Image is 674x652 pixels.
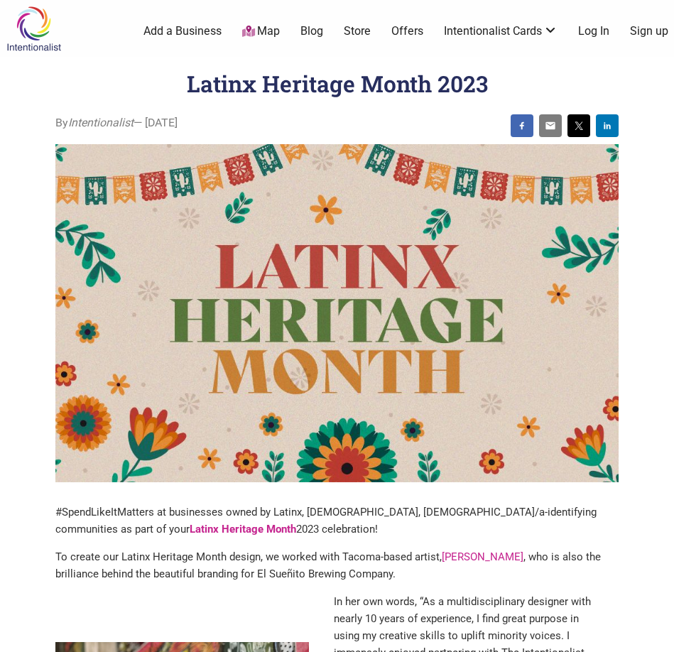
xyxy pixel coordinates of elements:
[190,523,296,536] a: Latinx Heritage Month
[516,120,528,131] img: facebook sharing button
[545,120,556,131] img: email sharing button
[55,144,619,482] img: Latinx Heritage Month 2023
[55,504,619,538] p: #SpendLikeItMatters at businesses owned by Latinx, [DEMOGRAPHIC_DATA], [DEMOGRAPHIC_DATA]/a-ident...
[143,23,222,39] a: Add a Business
[300,23,323,39] a: Blog
[391,23,423,39] a: Offers
[602,120,613,131] img: linkedin sharing button
[55,114,178,131] span: By — [DATE]
[573,120,585,131] img: twitter sharing button
[578,23,609,39] a: Log In
[444,23,558,39] a: Intentionalist Cards
[68,116,134,129] i: Intentionalist
[242,23,281,40] a: Map
[630,23,668,39] a: Sign up
[442,550,523,563] a: [PERSON_NAME]
[344,23,371,39] a: Store
[187,69,488,99] h1: Latinx Heritage Month 2023
[55,548,619,582] p: To create our Latinx Heritage Month design, we worked with Tacoma-based artist, , who is also the...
